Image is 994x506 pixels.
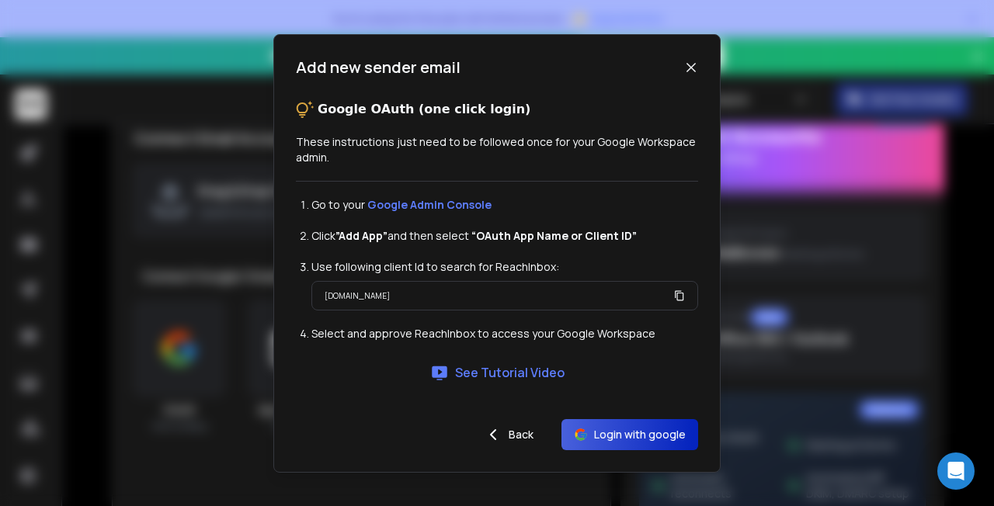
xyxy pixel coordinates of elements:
[311,228,698,244] li: Click and then select
[311,197,698,213] li: Go to your
[325,288,390,303] p: [DOMAIN_NAME]
[367,197,492,212] a: Google Admin Console
[318,100,530,119] p: Google OAuth (one click login)
[937,452,975,490] div: Open Intercom Messenger
[296,100,315,119] img: tips
[311,259,698,275] li: Use following client Id to search for ReachInbox:
[430,363,565,382] a: See Tutorial Video
[296,134,698,165] p: These instructions just need to be followed once for your Google Workspace admin.
[335,228,388,243] strong: ”Add App”
[471,228,637,243] strong: “OAuth App Name or Client ID”
[296,57,461,78] h1: Add new sender email
[471,419,546,450] button: Back
[561,419,698,450] button: Login with google
[311,326,698,341] li: Select and approve ReachInbox to access your Google Workspace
